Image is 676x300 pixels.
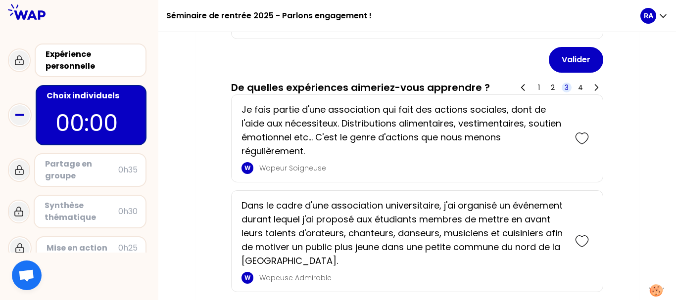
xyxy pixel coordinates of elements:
div: 0h25 [118,242,138,254]
div: Synthèse thématique [45,200,118,223]
span: 1 [538,83,540,92]
div: Choix individuels [47,90,138,102]
div: Expérience personnelle [46,48,138,72]
p: 00:00 [55,106,127,140]
p: W [244,274,250,282]
p: Dans le cadre d'une association universitaire, j'ai organisé un événement durant lequel j'ai prop... [241,199,565,268]
span: 2 [551,83,555,92]
span: 3 [565,83,569,92]
p: Wapeur Soigneuse [259,163,565,173]
p: Je fais partie d'une association qui fait des actions sociales, dont de l'aide aux nécessiteux. D... [241,103,565,158]
p: Wapeuse Admirable [259,273,565,283]
span: 4 [578,83,583,92]
h3: De quelles expériences aimeriez-vous apprendre ? [231,81,490,94]
div: 0h30 [118,206,138,217]
div: Mise en action [47,242,118,254]
p: W [244,164,250,172]
button: RA [640,8,668,24]
button: Valider [549,47,603,73]
div: Partage en groupe [45,158,118,182]
div: Ouvrir le chat [12,260,42,290]
div: 0h35 [118,164,138,176]
p: RA [644,11,653,21]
